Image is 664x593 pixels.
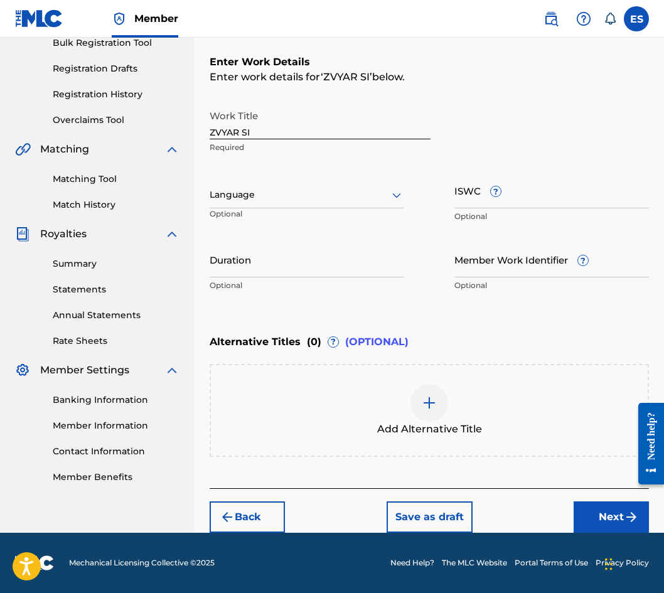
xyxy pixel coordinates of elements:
a: Contact Information [53,445,179,458]
a: The MLC Website [442,557,507,569]
span: (OPTIONAL) [345,334,409,350]
a: Portal Terms of Use [515,557,588,569]
a: Statements [53,283,179,296]
img: Matching [15,142,31,157]
a: Match History [53,198,179,211]
h6: Enter Work Details [210,55,649,70]
img: f7272a7cc735f4ea7f67.svg [624,510,639,525]
img: expand [164,363,179,378]
a: Public Search [538,6,564,31]
span: ? [491,186,501,196]
div: Джаджи за чат [601,533,664,593]
span: ? [578,255,588,265]
a: Registration History [53,88,179,101]
a: Privacy Policy [596,557,649,569]
img: Member Settings [15,363,30,378]
iframe: Resource Center [629,393,664,494]
div: Notifications [604,13,616,25]
span: Enter work details for [210,71,321,83]
img: Royalties [15,227,30,242]
a: Rate Sheets [53,334,179,348]
img: add [422,395,437,410]
img: help [576,11,591,26]
span: ZVYAR SI [321,71,372,83]
span: Royalties [40,227,87,242]
div: Плъзни [605,545,613,583]
span: Member Settings [40,363,129,378]
a: Annual Statements [53,309,179,322]
span: Matching [40,142,89,157]
img: expand [164,142,179,157]
a: Member Information [53,419,179,432]
button: Back [210,501,285,533]
img: search [544,11,559,26]
span: ZVYAR SI [323,71,370,83]
div: Help [571,6,596,31]
a: Matching Tool [53,173,179,186]
iframe: Chat Widget [601,533,664,593]
img: logo [15,555,54,570]
img: MLC Logo [15,9,63,28]
a: Bulk Registration Tool [53,36,179,50]
span: ( 0 ) [307,334,321,350]
a: Registration Drafts [53,62,179,75]
p: Optional [454,280,649,291]
span: Alternative Titles [210,334,301,350]
a: Overclaims Tool [53,114,179,127]
button: Save as draft [387,501,473,533]
a: Banking Information [53,393,179,407]
p: Optional [210,280,404,291]
img: expand [164,227,179,242]
p: Optional [454,211,649,222]
a: Member Benefits [53,471,179,484]
span: ? [328,337,338,347]
img: Top Rightsholder [112,11,127,26]
span: below. [372,71,405,83]
a: Need Help? [390,557,434,569]
p: Required [210,142,431,153]
img: 7ee5dd4eb1f8a8e3ef2f.svg [220,510,235,525]
a: Summary [53,257,179,270]
span: Add Alternative Title [377,422,482,437]
span: Member [134,11,178,26]
button: Next [574,501,649,533]
p: Optional [210,208,279,229]
span: Mechanical Licensing Collective © 2025 [69,557,215,569]
div: User Menu [624,6,649,31]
